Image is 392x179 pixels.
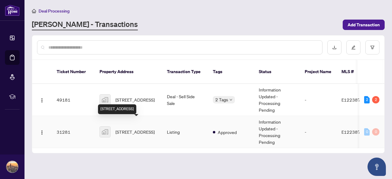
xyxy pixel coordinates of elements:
th: Property Address [95,60,162,84]
img: logo [5,5,20,16]
td: Information Updated - Processing Pending [254,116,300,148]
button: Logo [37,95,47,105]
button: filter [365,40,379,54]
div: 0 [372,128,379,136]
td: Information Updated - Processing Pending [254,84,300,116]
td: - [300,84,337,116]
div: 2 [372,96,379,103]
div: 2 [364,96,370,103]
span: Deal Processing [39,8,70,14]
span: filter [370,45,375,50]
th: Status [254,60,300,84]
td: Listing [162,116,208,148]
div: [STREET_ADDRESS] [98,104,136,114]
th: Project Name [300,60,337,84]
button: Add Transaction [343,20,385,30]
span: [STREET_ADDRESS] [115,96,155,103]
span: down [229,98,232,101]
button: Logo [37,127,47,137]
th: MLS # [337,60,373,84]
span: 2 Tags [215,96,228,103]
div: 0 [364,128,370,136]
td: 31281 [52,116,95,148]
span: E12238707 [341,129,366,135]
button: edit [346,40,360,54]
span: E12238707 [341,97,366,103]
span: download [332,45,337,50]
span: edit [351,45,356,50]
th: Ticket Number [52,60,95,84]
span: home [32,9,36,13]
span: Add Transaction [348,20,380,30]
img: Profile Icon [6,161,18,173]
span: Approved [218,129,237,136]
a: [PERSON_NAME] - Transactions [32,19,138,30]
button: download [327,40,341,54]
td: Deal - Sell Side Sale [162,84,208,116]
th: Tags [208,60,254,84]
img: Logo [40,130,44,135]
th: Transaction Type [162,60,208,84]
img: thumbnail-img [100,127,110,137]
button: Open asap [367,158,386,176]
span: [STREET_ADDRESS] [115,129,155,135]
img: Logo [40,98,44,103]
td: - [300,116,337,148]
img: thumbnail-img [100,95,110,105]
td: 49181 [52,84,95,116]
